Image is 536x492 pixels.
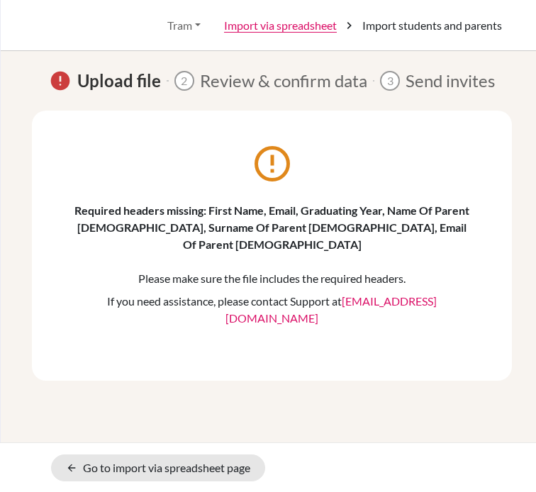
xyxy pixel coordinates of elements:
[200,68,367,94] span: Review & confirm data
[74,202,469,253] p: Required headers missing: First Name, Email, Graduating Year, Name Of Parent [DEMOGRAPHIC_DATA], ...
[51,454,265,481] a: Go to import via spreadsheet page
[362,17,502,34] span: Import students and parents
[251,142,294,185] i: error_outline
[49,69,72,92] span: Error
[174,71,194,91] span: 2
[74,270,469,287] p: Please make sure the file includes the required headers.
[224,17,337,34] a: Import via spreadsheet
[66,462,77,474] i: arrow_back
[380,71,400,91] span: 3
[406,68,495,94] span: Send invites
[161,12,207,39] button: Tram
[342,18,357,33] i: chevron_right
[74,293,469,327] p: If you need assistance, please contact Support at
[77,68,161,94] span: Upload file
